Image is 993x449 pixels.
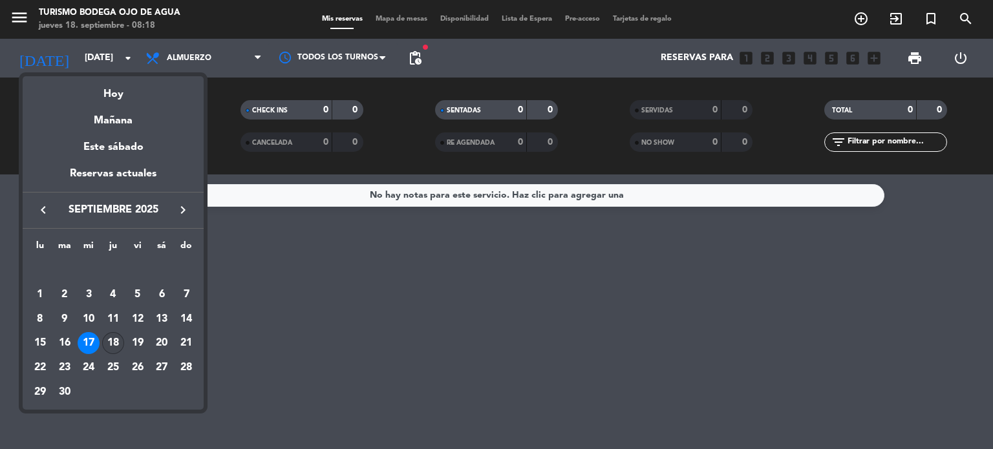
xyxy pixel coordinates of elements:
td: 21 de septiembre de 2025 [174,331,198,355]
div: 5 [127,284,149,306]
div: 21 [175,332,197,354]
button: keyboard_arrow_right [171,202,195,218]
td: 30 de septiembre de 2025 [52,380,77,404]
div: 2 [54,284,76,306]
td: SEP. [28,258,198,282]
td: 25 de septiembre de 2025 [101,355,125,380]
td: 9 de septiembre de 2025 [52,307,77,331]
th: viernes [125,238,150,258]
th: lunes [28,238,52,258]
td: 8 de septiembre de 2025 [28,307,52,331]
div: 20 [151,332,173,354]
div: 30 [54,381,76,403]
div: 22 [29,357,51,379]
div: 6 [151,284,173,306]
td: 5 de septiembre de 2025 [125,282,150,307]
div: 27 [151,357,173,379]
td: 18 de septiembre de 2025 [101,331,125,355]
div: 24 [78,357,100,379]
div: 3 [78,284,100,306]
td: 24 de septiembre de 2025 [76,355,101,380]
td: 1 de septiembre de 2025 [28,282,52,307]
th: martes [52,238,77,258]
th: miércoles [76,238,101,258]
div: 26 [127,357,149,379]
td: 22 de septiembre de 2025 [28,355,52,380]
td: 7 de septiembre de 2025 [174,282,198,307]
div: 9 [54,308,76,330]
div: 16 [54,332,76,354]
div: 7 [175,284,197,306]
td: 3 de septiembre de 2025 [76,282,101,307]
td: 10 de septiembre de 2025 [76,307,101,331]
i: keyboard_arrow_right [175,202,191,218]
div: 15 [29,332,51,354]
td: 16 de septiembre de 2025 [52,331,77,355]
div: 4 [102,284,124,306]
div: 25 [102,357,124,379]
td: 17 de septiembre de 2025 [76,331,101,355]
div: 1 [29,284,51,306]
div: 18 [102,332,124,354]
td: 23 de septiembre de 2025 [52,355,77,380]
div: 17 [78,332,100,354]
div: 13 [151,308,173,330]
td: 19 de septiembre de 2025 [125,331,150,355]
div: Hoy [23,76,204,103]
td: 15 de septiembre de 2025 [28,331,52,355]
td: 29 de septiembre de 2025 [28,380,52,404]
th: jueves [101,238,125,258]
th: domingo [174,238,198,258]
div: 19 [127,332,149,354]
td: 4 de septiembre de 2025 [101,282,125,307]
span: septiembre 2025 [55,202,171,218]
th: sábado [150,238,175,258]
div: Este sábado [23,129,204,165]
td: 2 de septiembre de 2025 [52,282,77,307]
td: 14 de septiembre de 2025 [174,307,198,331]
div: 28 [175,357,197,379]
td: 27 de septiembre de 2025 [150,355,175,380]
div: Mañana [23,103,204,129]
td: 26 de septiembre de 2025 [125,355,150,380]
td: 28 de septiembre de 2025 [174,355,198,380]
div: 29 [29,381,51,403]
div: Reservas actuales [23,165,204,192]
div: 8 [29,308,51,330]
div: 10 [78,308,100,330]
div: 23 [54,357,76,379]
div: 14 [175,308,197,330]
td: 13 de septiembre de 2025 [150,307,175,331]
td: 12 de septiembre de 2025 [125,307,150,331]
i: keyboard_arrow_left [36,202,51,218]
div: 12 [127,308,149,330]
td: 20 de septiembre de 2025 [150,331,175,355]
div: 11 [102,308,124,330]
td: 11 de septiembre de 2025 [101,307,125,331]
button: keyboard_arrow_left [32,202,55,218]
td: 6 de septiembre de 2025 [150,282,175,307]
